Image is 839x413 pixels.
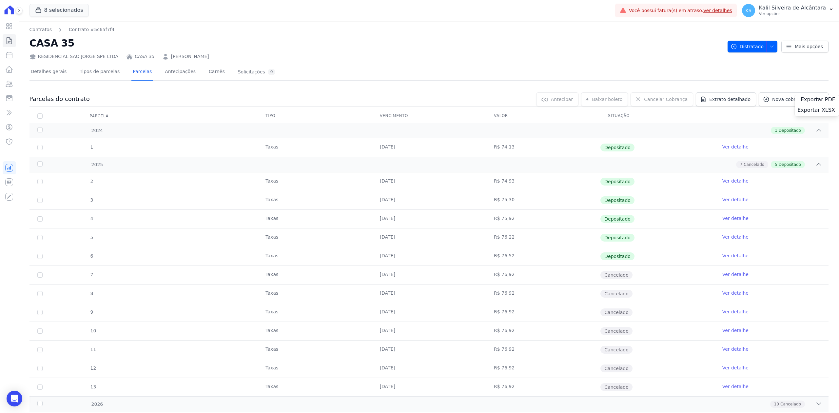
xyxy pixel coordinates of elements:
input: Só é possível selecionar pagamentos em aberto [37,272,43,278]
h3: Parcelas do contrato [29,95,90,103]
td: [DATE] [372,247,486,265]
a: Ver detalhe [722,327,749,334]
input: Só é possível selecionar pagamentos em aberto [37,145,43,150]
td: Taxas [258,210,372,228]
span: 11 [90,347,96,352]
th: Situação [600,109,714,123]
button: 8 selecionados [29,4,89,16]
span: 10 [90,328,96,333]
td: R$ 76,92 [486,303,600,322]
a: Ver detalhe [722,234,749,240]
td: R$ 75,30 [486,191,600,209]
td: R$ 76,22 [486,228,600,247]
span: 12 [90,365,96,371]
td: Taxas [258,191,372,209]
span: Depositado [600,178,634,186]
input: Só é possível selecionar pagamentos em aberto [37,198,43,203]
a: Ver detalhe [722,346,749,352]
td: R$ 74,93 [486,172,600,191]
span: Cancelado [600,383,632,391]
span: Depositado [600,144,634,151]
span: Extrato detalhado [709,96,751,103]
span: Depositado [779,162,801,167]
span: Depositado [600,196,634,204]
h2: CASA 35 [29,36,722,50]
span: Cancelado [744,162,764,167]
td: [DATE] [372,322,486,340]
td: R$ 76,92 [486,341,600,359]
div: Open Intercom Messenger [7,391,22,406]
input: Só é possível selecionar pagamentos em aberto [37,347,43,352]
span: 3 [90,197,93,203]
td: [DATE] [372,359,486,378]
a: Antecipações [164,64,197,81]
span: Depositado [779,128,801,133]
a: Mais opções [781,41,829,52]
span: 2024 [91,127,103,134]
a: Tipos de parcelas [78,64,121,81]
td: [DATE] [372,285,486,303]
input: Só é possível selecionar pagamentos em aberto [37,254,43,259]
a: Nova cobrança avulsa [759,92,829,106]
a: [PERSON_NAME] [171,53,209,60]
th: Vencimento [372,109,486,123]
td: R$ 76,92 [486,378,600,396]
td: Taxas [258,228,372,247]
a: Ver detalhe [722,290,749,296]
input: Só é possível selecionar pagamentos em aberto [37,216,43,222]
span: 2 [90,179,93,184]
a: Ver detalhes [703,8,732,13]
span: Cancelado [600,271,632,279]
a: Ver detalhe [722,144,749,150]
input: Só é possível selecionar pagamentos em aberto [37,310,43,315]
td: Taxas [258,341,372,359]
span: Mais opções [795,43,823,50]
button: Distratado [728,41,777,52]
a: Ver detalhe [722,364,749,371]
span: 2025 [91,161,103,168]
p: Kalil Silveira de Alcântara [759,5,826,11]
td: R$ 75,92 [486,210,600,228]
td: [DATE] [372,191,486,209]
div: 0 [268,69,276,75]
a: Exportar XLSX [797,107,836,115]
span: 5 [90,235,93,240]
a: Ver detalhe [722,196,749,203]
a: Parcelas [131,64,153,81]
input: Só é possível selecionar pagamentos em aberto [37,179,43,184]
span: 13 [90,384,96,389]
td: R$ 76,52 [486,247,600,265]
span: 4 [90,216,93,221]
span: 2026 [91,401,103,408]
button: KS Kalil Silveira de Alcântara Ver opções [737,1,839,20]
a: Contrato #5c65f7f4 [69,26,114,33]
a: Ver detalhe [722,308,749,315]
td: R$ 76,92 [486,359,600,378]
a: CASA 35 [135,53,154,60]
td: [DATE] [372,172,486,191]
td: R$ 76,92 [486,322,600,340]
span: Você possui fatura(s) em atraso. [629,7,732,14]
span: 1 [775,128,777,133]
span: Cancelado [600,364,632,372]
a: Ver detalhe [722,178,749,184]
input: Só é possível selecionar pagamentos em aberto [37,366,43,371]
span: 9 [90,309,93,315]
input: Só é possível selecionar pagamentos em aberto [37,384,43,390]
td: [DATE] [372,228,486,247]
nav: Breadcrumb [29,26,115,33]
span: Depositado [600,252,634,260]
td: [DATE] [372,303,486,322]
div: Solicitações [238,69,276,75]
input: Só é possível selecionar pagamentos em aberto [37,235,43,240]
a: Ver detalhe [722,383,749,390]
span: Cancelado [600,327,632,335]
td: Taxas [258,172,372,191]
td: Taxas [258,322,372,340]
span: 5 [775,162,777,167]
td: Taxas [258,138,372,157]
td: Taxas [258,266,372,284]
p: Ver opções [759,11,826,16]
td: R$ 76,92 [486,285,600,303]
span: KS [746,8,751,13]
